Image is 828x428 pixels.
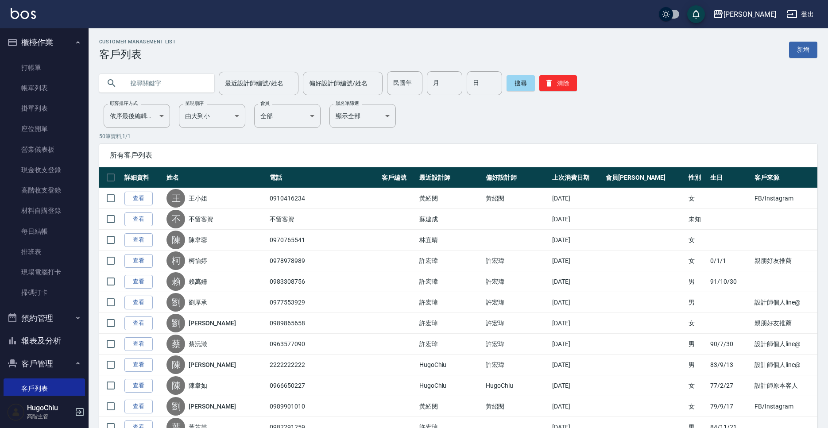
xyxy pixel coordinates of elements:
[752,167,817,188] th: 客戶來源
[379,167,417,188] th: 客戶編號
[708,375,752,396] td: 77/2/27
[708,355,752,375] td: 83/9/13
[122,167,164,188] th: 詳細資料
[4,119,85,139] a: 座位開單
[189,402,236,411] a: [PERSON_NAME]
[166,376,185,395] div: 陳
[708,396,752,417] td: 79/9/17
[124,233,153,247] a: 查看
[124,400,153,413] a: 查看
[189,339,207,348] a: 蔡沅澂
[484,167,550,188] th: 偏好設計師
[267,292,379,313] td: 0977553929
[686,375,708,396] td: 女
[417,167,484,188] th: 最近設計師
[417,334,484,355] td: 許宏瑋
[267,188,379,209] td: 0910416234
[336,100,359,107] label: 黑名單篩選
[709,5,780,23] button: [PERSON_NAME]
[267,313,379,334] td: 0989865658
[783,6,817,23] button: 登出
[7,403,25,421] img: Person
[124,192,153,205] a: 查看
[686,355,708,375] td: 男
[686,334,708,355] td: 男
[166,293,185,312] div: 劉
[686,396,708,417] td: 女
[189,319,236,328] a: [PERSON_NAME]
[185,100,204,107] label: 呈現順序
[708,251,752,271] td: 0/1/1
[789,42,817,58] a: 新增
[550,167,604,188] th: 上次消費日期
[4,201,85,221] a: 材料自購登錄
[708,271,752,292] td: 91/10/30
[4,221,85,242] a: 每日結帳
[267,334,379,355] td: 0963577090
[752,292,817,313] td: 設計師個人line@
[550,313,604,334] td: [DATE]
[417,251,484,271] td: 許宏瑋
[417,292,484,313] td: 許宏瑋
[4,180,85,201] a: 高階收支登錄
[604,167,686,188] th: 會員[PERSON_NAME]
[267,167,379,188] th: 電話
[417,230,484,251] td: 林宜晴
[166,251,185,270] div: 柯
[4,78,85,98] a: 帳單列表
[110,151,807,160] span: 所有客戶列表
[484,334,550,355] td: 許宏瑋
[99,132,817,140] p: 50 筆資料, 1 / 1
[417,375,484,396] td: HugoChiu
[550,271,604,292] td: [DATE]
[164,167,267,188] th: 姓名
[550,355,604,375] td: [DATE]
[686,313,708,334] td: 女
[550,396,604,417] td: [DATE]
[4,329,85,352] button: 報表及分析
[550,188,604,209] td: [DATE]
[4,352,85,375] button: 客戶管理
[189,381,207,390] a: 陳韋如
[752,251,817,271] td: 親朋好友推薦
[189,194,207,203] a: 王小姐
[124,71,207,95] input: 搜尋關鍵字
[417,313,484,334] td: 許宏瑋
[484,375,550,396] td: HugoChiu
[417,271,484,292] td: 許宏瑋
[104,104,170,128] div: 依序最後編輯時間
[110,100,138,107] label: 顧客排序方式
[4,139,85,160] a: 營業儀表板
[166,397,185,416] div: 劉
[484,355,550,375] td: 許宏瑋
[267,375,379,396] td: 0966650227
[686,167,708,188] th: 性別
[4,31,85,54] button: 櫃檯作業
[4,58,85,78] a: 打帳單
[417,209,484,230] td: 蘇建成
[484,396,550,417] td: 黃紹閔
[724,9,776,20] div: [PERSON_NAME]
[267,355,379,375] td: 2222222222
[124,275,153,289] a: 查看
[686,188,708,209] td: 女
[752,313,817,334] td: 親朋好友推薦
[550,334,604,355] td: [DATE]
[4,242,85,262] a: 排班表
[686,209,708,230] td: 未知
[189,256,207,265] a: 柯怡婷
[417,355,484,375] td: HugoChiu
[189,298,207,307] a: 劉厚承
[484,271,550,292] td: 許宏瑋
[27,404,72,413] h5: HugoChiu
[124,296,153,309] a: 查看
[417,396,484,417] td: 黃紹閔
[687,5,705,23] button: save
[752,396,817,417] td: FB/Instagram
[166,335,185,353] div: 蔡
[260,100,270,107] label: 會員
[99,39,176,45] h2: Customer Management List
[4,307,85,330] button: 預約管理
[124,337,153,351] a: 查看
[4,160,85,180] a: 現金收支登錄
